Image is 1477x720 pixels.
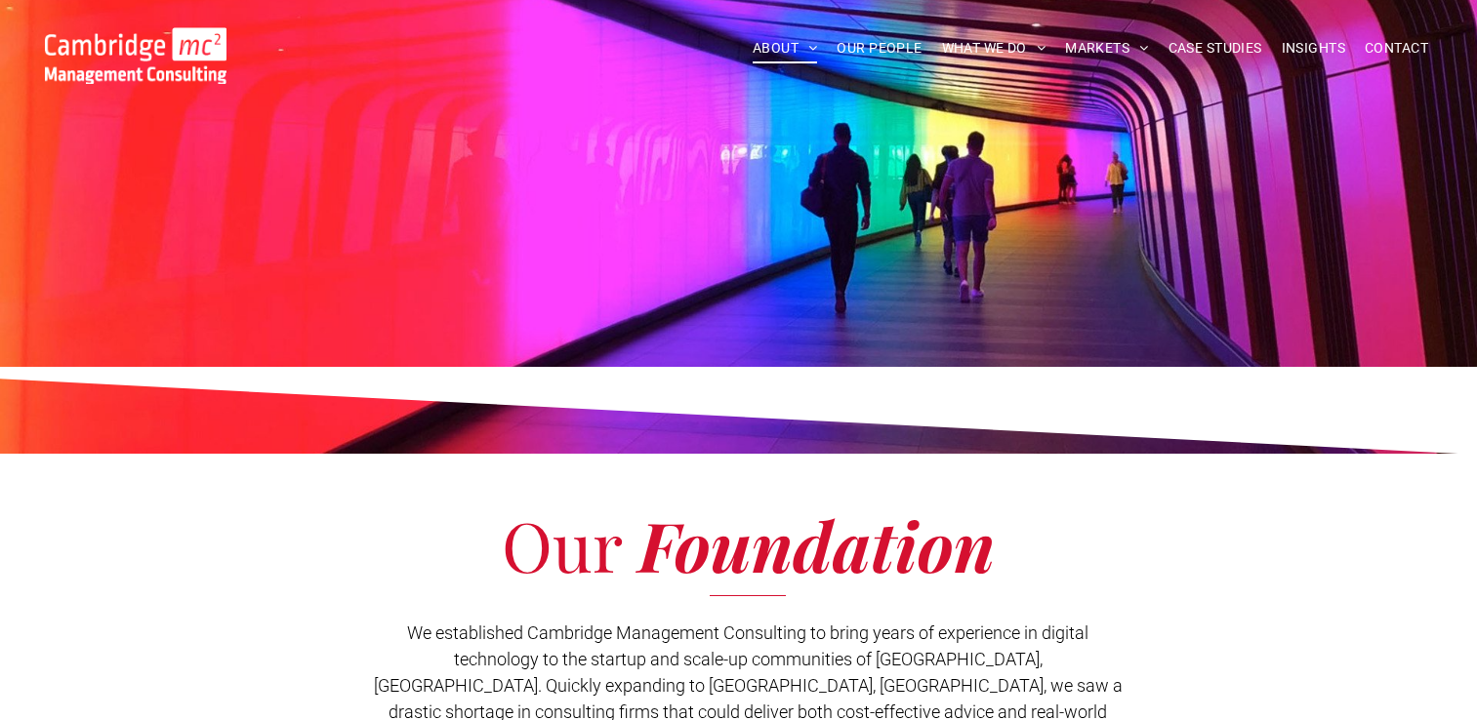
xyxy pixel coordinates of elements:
[1055,33,1158,63] a: MARKETS
[932,33,1056,63] a: WHAT WE DO
[502,499,622,590] span: Our
[827,33,931,63] a: OUR PEOPLE
[45,27,226,84] img: Go to Homepage
[1159,33,1272,63] a: CASE STUDIES
[638,499,995,590] span: Foundation
[743,33,828,63] a: ABOUT
[1272,33,1355,63] a: INSIGHTS
[1355,33,1438,63] a: CONTACT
